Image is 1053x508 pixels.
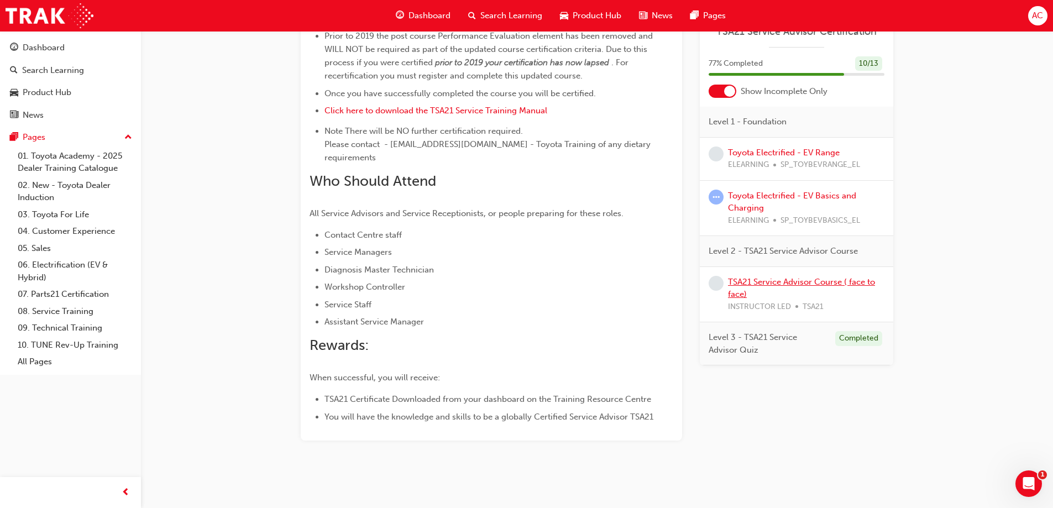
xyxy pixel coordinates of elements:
[13,148,137,177] a: 01. Toyota Academy - 2025 Dealer Training Catalogue
[1028,6,1047,25] button: AC
[310,373,440,383] span: When successful, you will receive:
[13,320,137,337] a: 09. Technical Training
[13,256,137,286] a: 06. Electrification (EV & Hybrid)
[387,4,459,27] a: guage-iconDashboard
[13,240,137,257] a: 05. Sales
[10,133,18,143] span: pages-icon
[780,214,860,227] span: SP_TOYBEVBASICS_EL
[4,38,137,58] a: Dashboard
[124,130,132,145] span: up-icon
[780,159,860,171] span: SP_TOYBEVRANGE_EL
[408,9,450,22] span: Dashboard
[22,64,84,77] div: Search Learning
[4,82,137,103] a: Product Hub
[4,35,137,127] button: DashboardSearch LearningProduct HubNews
[551,4,630,27] a: car-iconProduct Hub
[728,148,840,158] a: Toyota Electrified - EV Range
[310,172,436,190] span: Who Should Attend
[1038,470,1047,479] span: 1
[639,9,647,23] span: news-icon
[396,9,404,23] span: guage-icon
[13,177,137,206] a: 02. New - Toyota Dealer Induction
[10,66,18,76] span: search-icon
[741,85,827,98] span: Show Incomplete Only
[310,337,369,354] span: Rewards:
[13,337,137,354] a: 10. TUNE Rev-Up Training
[709,25,884,38] a: TSA21 Service Advisor Certification
[324,247,392,257] span: Service Managers
[728,277,875,300] a: TSA21 Service Advisor Course ( face to face)
[835,331,882,346] div: Completed
[728,301,791,313] span: INSTRUCTOR LED
[23,41,65,54] div: Dashboard
[630,4,682,27] a: news-iconNews
[480,9,542,22] span: Search Learning
[690,9,699,23] span: pages-icon
[10,88,18,98] span: car-icon
[23,86,71,99] div: Product Hub
[709,57,763,70] span: 77 % Completed
[324,126,653,163] span: Note There will be NO further certification required. Please contact - [EMAIL_ADDRESS][DOMAIN_NAM...
[728,191,856,213] a: Toyota Electrified - EV Basics and Charging
[324,265,434,275] span: Diagnosis Master Technician
[560,9,568,23] span: car-icon
[23,109,44,122] div: News
[324,230,402,240] span: Contact Centre staff
[728,159,769,171] span: ELEARNING
[709,116,787,128] span: Level 1 - Foundation
[4,127,137,148] button: Pages
[324,88,596,98] span: Once you have successfully completed the course you will be certified.
[803,301,824,313] span: TSA21
[709,331,826,356] span: Level 3 - TSA21 Service Advisor Quiz
[4,105,137,125] a: News
[13,286,137,303] a: 07. Parts21 Certification
[6,3,93,28] img: Trak
[728,214,769,227] span: ELEARNING
[709,190,724,205] span: learningRecordVerb_ATTEMPT-icon
[13,303,137,320] a: 08. Service Training
[324,412,653,422] span: You will have the knowledge and skills to be a globally Certified Service Advisor TSA21
[324,31,655,67] span: Prior to 2019 the post course Performance Evaluation element has been removed and WILL NOT be req...
[709,245,858,258] span: Level 2 - TSA21 Service Advisor Course
[10,43,18,53] span: guage-icon
[13,223,137,240] a: 04. Customer Experience
[13,206,137,223] a: 03. Toyota For Life
[23,131,45,144] div: Pages
[435,57,609,67] span: prior to 2019 your certification has now lapsed
[1015,470,1042,497] iframe: Intercom live chat
[324,394,651,404] span: TSA21 Certificate Downloaded from your dashboard on the Training Resource Centre
[324,300,371,310] span: Service Staff
[703,9,726,22] span: Pages
[324,317,424,327] span: Assistant Service Manager
[310,208,624,218] span: All Service Advisors and Service Receptionists, or people preparing for these roles.
[468,9,476,23] span: search-icon
[122,486,130,500] span: prev-icon
[682,4,735,27] a: pages-iconPages
[324,282,405,292] span: Workshop Controller
[1032,9,1043,22] span: AC
[4,60,137,81] a: Search Learning
[652,9,673,22] span: News
[709,146,724,161] span: learningRecordVerb_NONE-icon
[709,276,724,291] span: learningRecordVerb_NONE-icon
[13,353,137,370] a: All Pages
[459,4,551,27] a: search-iconSearch Learning
[573,9,621,22] span: Product Hub
[855,56,882,71] div: 10 / 13
[324,106,547,116] a: Click here to download the TSA21 Service Training Manual
[10,111,18,121] span: news-icon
